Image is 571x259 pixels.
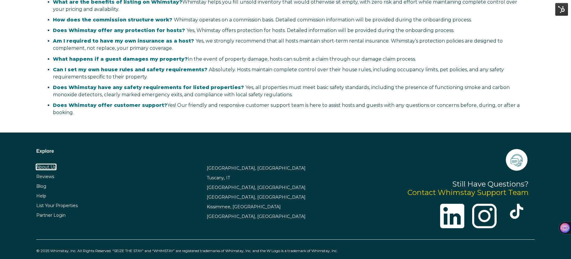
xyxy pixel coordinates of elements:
[36,203,78,208] a: List Your Properties
[53,17,472,23] span: Whimstay operates on a commission basis. Detailed commission information will be provided during ...
[53,102,167,108] strong: Does Whimstay offer customer support?
[555,3,568,16] img: HubSpot Tools Menu Toggle
[53,67,207,72] span: Can I set my own house rules and safety requirements?
[36,184,46,189] a: Blog
[53,38,503,51] span: Yes, we strongly recommend that all hosts maintain short-term rental insurance. Whimstay’s protec...
[36,149,54,154] span: Explore
[207,214,306,219] a: [GEOGRAPHIC_DATA], [GEOGRAPHIC_DATA]
[53,38,194,44] span: Am I required to have my own insurance as a host?
[53,27,454,33] span: Yes, Whimstay offers protection for hosts. Detailed information will be provided during the onboa...
[53,102,520,115] span: Yes! Our friendly and responsive customer support team is here to assist hosts and guests with an...
[207,165,306,171] a: [GEOGRAPHIC_DATA], [GEOGRAPHIC_DATA]
[452,180,529,188] span: Still Have Questions?
[472,204,496,228] img: instagram
[53,85,510,98] span: Yes, all properties must meet basic safety standards, including the presence of functioning smoke...
[407,188,529,197] a: Contact Whimstay Support Team
[207,175,230,181] a: Tuscany, IT
[440,204,464,228] img: linkedin-logo
[504,148,529,172] img: icons-21
[53,56,188,62] strong: What happens if a guest damages my property?
[53,67,504,80] span: Absolutely. Hosts maintain complete control over their house rules, including occupancy limits, p...
[207,185,306,190] a: [GEOGRAPHIC_DATA], [GEOGRAPHIC_DATA]
[36,213,66,218] a: Partner Login
[509,204,524,219] img: tik-tok
[207,194,306,200] a: [GEOGRAPHIC_DATA], [GEOGRAPHIC_DATA]
[53,17,172,23] span: How does the commission structure work?
[53,85,244,90] span: Does Whimstay have any safety requirements for listed properties?
[53,27,185,33] span: Does Whimstay offer any protection for hosts?
[36,248,338,253] span: © 2025 Whimstay, Inc. All Rights Reserved. “SEIZE THE STAY” and “WHIMSTAY” are registered tradema...
[36,174,54,179] a: Reviews
[207,204,281,209] a: Kissimmee, [GEOGRAPHIC_DATA]
[36,164,56,170] a: About Us
[36,193,46,199] a: Help
[53,56,416,62] span: In the event of property damage, hosts can submit a claim through our damage claim process.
